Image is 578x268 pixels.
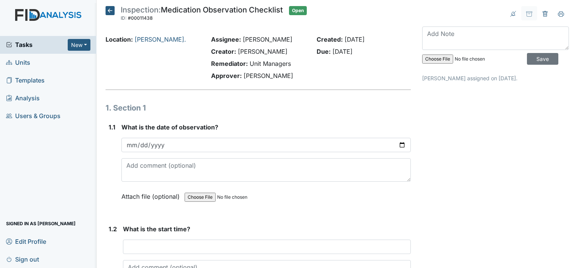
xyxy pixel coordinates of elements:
[123,225,190,233] span: What is the start time?
[109,123,115,132] label: 1.1
[6,110,61,122] span: Users & Groups
[527,53,558,65] input: Save
[121,15,127,21] span: ID:
[244,72,293,79] span: [PERSON_NAME]
[135,36,186,43] a: [PERSON_NAME].
[211,36,241,43] strong: Assignee:
[422,74,569,82] p: [PERSON_NAME] assigned on [DATE].
[6,235,46,247] span: Edit Profile
[128,15,153,21] span: #00011438
[238,48,287,55] span: [PERSON_NAME]
[211,60,248,67] strong: Remediator:
[121,6,283,23] div: Medication Observation Checklist
[211,48,236,55] strong: Creator:
[317,36,343,43] strong: Created:
[106,102,411,114] h1: 1. Section 1
[6,218,76,229] span: Signed in as [PERSON_NAME]
[345,36,365,43] span: [DATE]
[243,36,292,43] span: [PERSON_NAME]
[333,48,353,55] span: [DATE]
[6,40,68,49] a: Tasks
[6,92,40,104] span: Analysis
[211,72,242,79] strong: Approver:
[121,123,218,131] span: What is the date of observation?
[106,36,133,43] strong: Location:
[6,253,39,265] span: Sign out
[289,6,307,15] span: Open
[6,75,45,86] span: Templates
[6,57,30,69] span: Units
[317,48,331,55] strong: Due:
[121,5,161,14] span: Inspection:
[109,224,117,234] label: 1.2
[68,39,90,51] button: New
[250,60,291,67] span: Unit Managers
[121,188,183,201] label: Attach file (optional)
